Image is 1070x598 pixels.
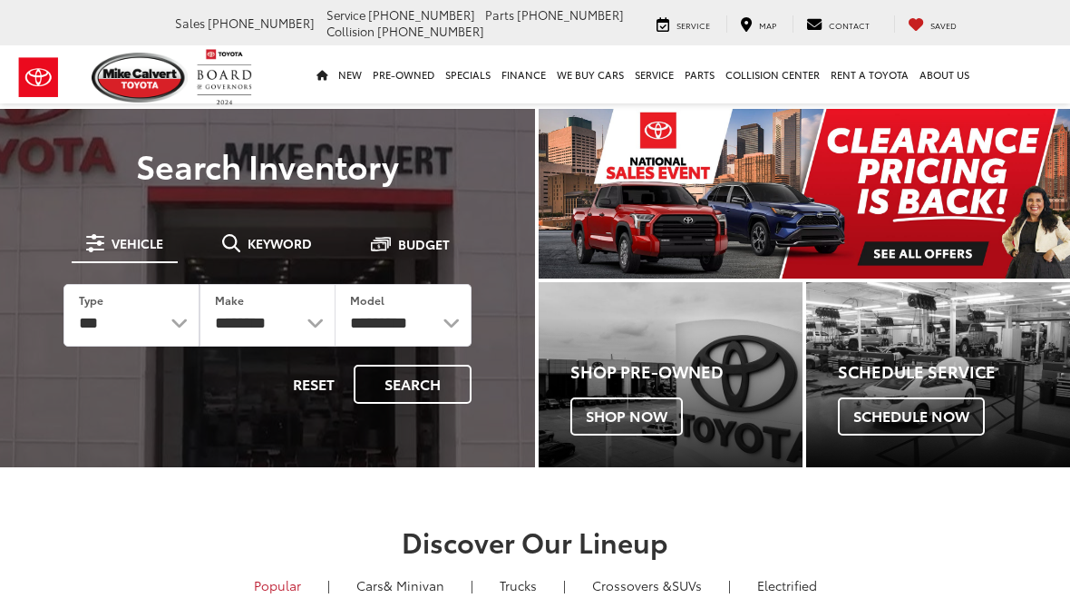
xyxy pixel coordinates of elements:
label: Type [79,292,103,308]
a: Finance [496,45,551,103]
span: Budget [398,238,450,250]
span: [PHONE_NUMBER] [377,23,484,39]
li: | [466,576,478,594]
span: Collision [326,23,374,39]
img: Toyota [5,48,73,107]
a: Service [643,15,724,33]
a: Schedule Service Schedule Now [806,282,1070,467]
h3: Search Inventory [38,147,497,183]
img: Mike Calvert Toyota [92,53,188,103]
h4: Shop Pre-Owned [570,363,802,381]
span: Service [326,6,365,23]
a: Shop Pre-Owned Shop Now [539,282,802,467]
a: About Us [914,45,975,103]
span: Keyword [248,237,312,250]
button: Search [354,365,472,404]
span: & Minivan [384,576,444,594]
span: [PHONE_NUMBER] [208,15,315,31]
a: Rent a Toyota [825,45,914,103]
div: Toyota [806,282,1070,467]
span: Contact [829,19,870,31]
a: Home [311,45,333,103]
a: Service [629,45,679,103]
h2: Discover Our Lineup [109,526,961,556]
span: Service [676,19,710,31]
a: Pre-Owned [367,45,440,103]
span: [PHONE_NUMBER] [368,6,475,23]
span: Schedule Now [838,397,985,436]
a: Specials [440,45,496,103]
div: Toyota [539,282,802,467]
a: Map [726,15,790,33]
span: Shop Now [570,397,683,436]
span: Saved [930,19,957,31]
img: Clearance Pricing Is Back [539,109,1070,279]
label: Make [215,292,244,308]
a: New [333,45,367,103]
span: Sales [175,15,205,31]
a: Contact [793,15,883,33]
li: | [724,576,735,594]
label: Model [350,292,384,308]
a: My Saved Vehicles [894,15,970,33]
span: Vehicle [112,237,163,250]
h4: Schedule Service [838,363,1070,381]
a: Parts [679,45,720,103]
section: Carousel section with vehicle pictures - may contain disclaimers. [539,109,1070,279]
div: carousel slide number 1 of 1 [539,109,1070,279]
span: [PHONE_NUMBER] [517,6,624,23]
li: | [559,576,570,594]
a: WE BUY CARS [551,45,629,103]
span: Parts [485,6,514,23]
a: Collision Center [720,45,825,103]
button: Reset [277,365,350,404]
span: Crossovers & [592,576,672,594]
span: Map [759,19,776,31]
li: | [323,576,335,594]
